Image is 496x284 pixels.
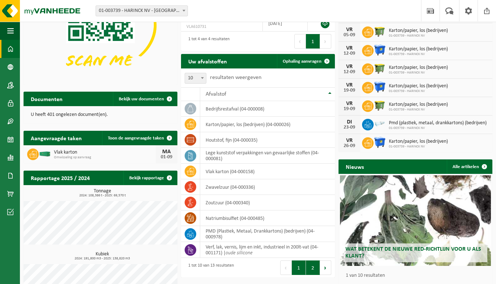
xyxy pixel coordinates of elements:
div: VR [342,138,357,143]
span: 01-003739 - HARINCK NV [389,89,448,93]
span: 01-003739 - HARINCK NV [389,71,448,75]
a: Alle artikelen [447,159,492,174]
img: WB-1100-HPE-BE-01 [374,81,386,93]
span: Karton/papier, los (bedrijven) [389,46,448,52]
td: zoutzuur (04-000340) [200,195,335,210]
button: Previous [280,260,292,275]
span: 01-003739 - HARINCK NV [389,126,487,130]
div: 23-09 [342,125,357,130]
button: Next [320,34,331,49]
span: Karton/papier, los (bedrijven) [389,83,448,89]
button: 1 [292,260,306,275]
span: Karton/papier, los (bedrijven) [389,102,448,108]
h2: Uw afvalstoffen [181,54,234,68]
img: WB-1100-HPE-GN-50 [374,25,386,38]
td: PMD (Plastiek, Metaal, Drankkartons) (bedrijven) (04-000978) [200,226,335,242]
td: houtstof, fijn (04-000035) [200,132,335,148]
span: Pmd (plastiek, metaal, drankkartons) (bedrijven) [389,120,487,126]
img: WB-1100-HPE-GN-50 [374,62,386,75]
span: Ophaling aanvragen [283,59,321,64]
button: 2 [306,260,320,275]
i: oude sillicone [226,250,253,256]
h2: Nieuws [339,159,371,174]
div: 19-09 [342,88,357,93]
span: Karton/papier, los (bedrijven) [389,65,448,71]
div: 19-09 [342,106,357,112]
div: 1 tot 4 van 4 resultaten [185,33,230,49]
div: 26-09 [342,143,357,149]
span: Toon de aangevraagde taken [108,136,164,141]
a: Wat betekent de nieuwe RED-richtlijn voor u als klant? [340,175,491,266]
p: 1 van 10 resultaten [346,273,489,278]
h2: Rapportage 2025 / 2024 [24,171,97,185]
img: LP-SK-00120-HPE-11 [374,118,386,130]
div: DI [342,119,357,125]
div: VR [342,27,357,33]
span: 2024: 191,800 m3 - 2025: 138,820 m3 [27,257,177,260]
h3: Kubiek [27,252,177,260]
span: Karton/papier, los (bedrijven) [389,139,448,145]
span: 01-003739 - HARINCK NV [389,34,448,38]
td: zwavelzuur (04-000336) [200,179,335,195]
span: 10 [185,73,206,83]
div: VR [342,101,357,106]
div: VR [342,64,357,70]
img: WB-1100-HPE-BE-01 [374,136,386,149]
span: Wat betekent de nieuwe RED-richtlijn voor u als klant? [345,246,481,259]
div: VR [342,45,357,51]
a: Bekijk uw documenten [113,92,177,106]
div: 01-09 [159,155,174,160]
span: 01-003739 - HARINCK NV [389,145,448,149]
img: HK-XC-30-GN-00 [39,150,51,157]
span: Bekijk uw documenten [119,97,164,101]
h2: Documenten [24,92,70,106]
span: 10 [185,73,206,84]
span: 01-003739 - HARINCK NV - WIELSBEKE [96,6,188,16]
a: Bekijk rapportage [123,171,177,185]
h2: Aangevraagde taken [24,131,89,145]
td: vlak karton (04-000158) [200,164,335,179]
td: lege kunststof verpakkingen van gevaarlijke stoffen (04-000081) [200,148,335,164]
span: Afvalstof [206,91,226,97]
div: 12-09 [342,51,357,56]
span: Omwisseling op aanvraag [54,155,156,160]
p: U heeft 401 ongelezen document(en). [31,112,170,117]
button: Next [320,260,331,275]
img: WB-1100-HPE-GN-50 [374,99,386,112]
img: WB-1100-HPE-BE-01 [374,44,386,56]
div: 1 tot 10 van 13 resultaten [185,260,234,276]
span: 01-003739 - HARINCK NV - WIELSBEKE [96,5,188,16]
span: Vlak karton [54,150,156,155]
div: 05-09 [342,33,357,38]
div: 12-09 [342,70,357,75]
td: [DATE] [263,16,307,32]
button: Previous [294,34,306,49]
div: MA [159,149,174,155]
span: 01-003739 - HARINCK NV [389,52,448,57]
h3: Tonnage [27,189,177,197]
span: 2024: 108,386 t - 2025: 69,570 t [27,194,177,197]
td: natriumbisulfiet (04-000485) [200,210,335,226]
td: karton/papier, los (bedrijven) (04-000026) [200,117,335,132]
span: 01-003739 - HARINCK NV [389,108,448,112]
td: bedrijfsrestafval (04-000008) [200,101,335,117]
span: Karton/papier, los (bedrijven) [389,28,448,34]
div: VR [342,82,357,88]
button: 1 [306,34,320,49]
label: resultaten weergeven [210,75,261,80]
a: Ophaling aanvragen [277,54,334,68]
td: verf, lak, vernis, lijm en inkt, industrieel in 200lt-vat (04-001171) | [200,242,335,258]
span: VLA610731 [186,24,257,30]
a: Toon de aangevraagde taken [102,131,177,145]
